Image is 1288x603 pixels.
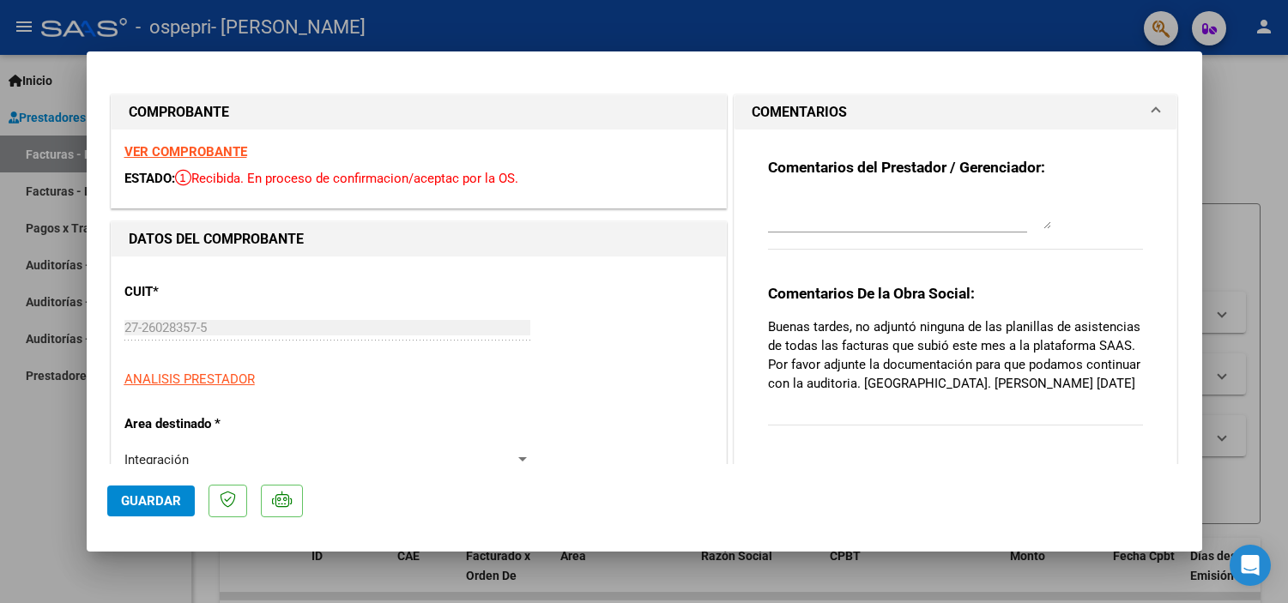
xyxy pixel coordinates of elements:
span: Recibida. En proceso de confirmacion/aceptac por la OS. [175,171,518,186]
a: VER COMPROBANTE [124,144,247,160]
p: Area destinado * [124,414,301,434]
span: ESTADO: [124,171,175,186]
h1: COMENTARIOS [752,102,847,123]
strong: Comentarios De la Obra Social: [768,285,975,302]
span: ANALISIS PRESTADOR [124,371,255,387]
span: Guardar [121,493,181,509]
div: COMENTARIOS [735,130,1177,471]
p: Buenas tardes, no adjuntó ninguna de las planillas de asistencias de todas las facturas que subió... [768,317,1144,393]
strong: DATOS DEL COMPROBANTE [129,231,304,247]
mat-expansion-panel-header: COMENTARIOS [735,95,1177,130]
strong: COMPROBANTE [129,104,229,120]
span: Integración [124,452,189,467]
p: CUIT [124,282,301,302]
div: Open Intercom Messenger [1230,545,1271,586]
button: Guardar [107,485,195,516]
strong: Comentarios del Prestador / Gerenciador: [768,159,1045,176]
